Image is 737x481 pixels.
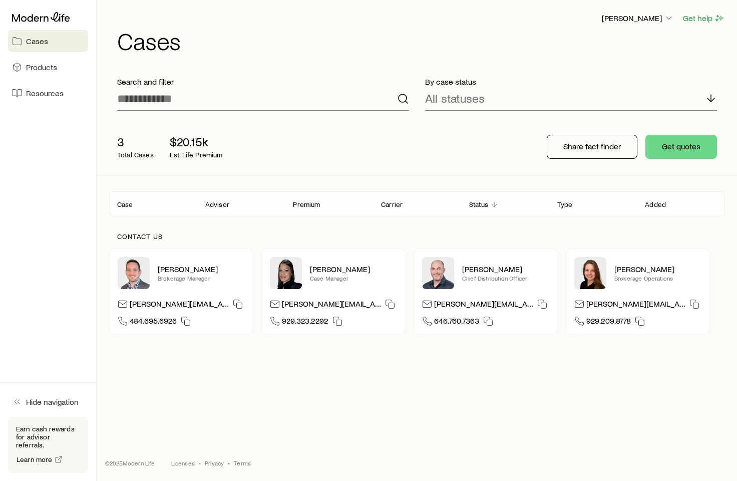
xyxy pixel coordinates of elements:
[645,200,666,208] p: Added
[26,397,79,407] span: Hide navigation
[8,391,88,413] button: Hide navigation
[117,135,154,149] p: 3
[228,459,230,467] span: •
[105,459,155,467] p: © 2025 Modern Life
[425,91,485,105] p: All statuses
[682,13,725,24] button: Get help
[17,456,53,463] span: Learn more
[310,264,397,274] p: [PERSON_NAME]
[8,56,88,78] a: Products
[563,141,621,151] p: Share fact finder
[557,200,573,208] p: Type
[586,299,685,312] p: [PERSON_NAME][EMAIL_ADDRESS][DOMAIN_NAME]
[130,316,177,329] span: 484.695.6926
[26,36,48,46] span: Cases
[26,62,57,72] span: Products
[8,30,88,52] a: Cases
[205,200,229,208] p: Advisor
[381,200,403,208] p: Carrier
[16,425,80,449] p: Earn cash rewards for advisor referrals.
[586,316,631,329] span: 929.209.8778
[117,232,717,241] p: Contact us
[26,88,64,98] span: Resources
[8,82,88,104] a: Resources
[117,77,409,87] p: Search and filter
[601,13,674,25] button: [PERSON_NAME]
[158,274,245,282] p: Brokerage Manager
[645,135,717,159] button: Get quotes
[602,13,674,23] p: [PERSON_NAME]
[547,135,637,159] button: Share fact finder
[425,77,717,87] p: By case status
[171,459,195,467] a: Licenses
[109,191,725,216] div: Client cases
[462,264,549,274] p: [PERSON_NAME]
[434,316,479,329] span: 646.760.7363
[282,316,328,329] span: 929.323.2292
[130,299,229,312] p: [PERSON_NAME][EMAIL_ADDRESS][DOMAIN_NAME]
[574,257,606,289] img: Ellen Wall
[422,257,454,289] img: Dan Pierson
[117,151,154,159] p: Total Cases
[158,264,245,274] p: [PERSON_NAME]
[170,135,223,149] p: $20.15k
[117,29,725,53] h1: Cases
[117,200,133,208] p: Case
[8,417,88,473] div: Earn cash rewards for advisor referrals.Learn more
[462,274,549,282] p: Chief Distribution Officer
[434,299,533,312] p: [PERSON_NAME][EMAIL_ADDRESS][DOMAIN_NAME]
[205,459,224,467] a: Privacy
[270,257,302,289] img: Elana Hasten
[234,459,251,467] a: Terms
[614,264,701,274] p: [PERSON_NAME]
[310,274,397,282] p: Case Manager
[199,459,201,467] span: •
[170,151,223,159] p: Est. Life Premium
[282,299,381,312] p: [PERSON_NAME][EMAIL_ADDRESS][DOMAIN_NAME]
[614,274,701,282] p: Brokerage Operations
[293,200,320,208] p: Premium
[118,257,150,289] img: Brandon Parry
[469,200,488,208] p: Status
